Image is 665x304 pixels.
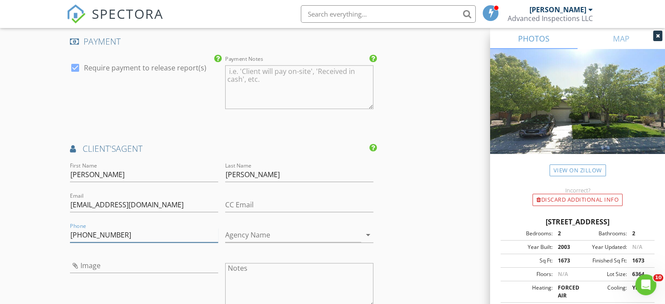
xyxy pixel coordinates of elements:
div: Year Built: [503,243,553,251]
div: Incorrect? [490,187,665,194]
span: client's [83,143,116,154]
div: Year Updated: [578,243,627,251]
div: FORCED AIR [553,284,578,300]
img: streetview [490,49,665,175]
a: MAP [578,28,665,49]
div: Floors: [503,270,553,278]
iframe: Intercom live chat [635,274,656,295]
div: 6364 [627,270,652,278]
a: PHOTOS [490,28,578,49]
div: 1673 [627,257,652,265]
div: Cooling: [578,284,627,300]
div: Lot Size: [578,270,627,278]
h4: PAYMENT [70,36,373,47]
div: Heating: [503,284,553,300]
div: 1673 [553,257,578,265]
div: Bedrooms: [503,230,553,238]
h4: AGENT [70,143,373,154]
span: SPECTORA [92,4,164,23]
div: YES [627,284,652,300]
input: Search everything... [301,5,476,23]
i: arrow_drop_down [363,230,373,240]
img: The Best Home Inspection Software - Spectora [66,4,86,24]
div: Discard Additional info [533,194,623,206]
a: SPECTORA [66,12,164,30]
div: 2003 [553,243,578,251]
div: Finished Sq Ft: [578,257,627,265]
div: Advanced Inspections LLC [508,14,593,23]
div: 2 [553,230,578,238]
a: View on Zillow [550,164,606,176]
input: Image [70,259,218,273]
label: Require payment to release report(s) [84,63,206,72]
div: [STREET_ADDRESS] [501,217,655,227]
div: [PERSON_NAME] [529,5,586,14]
div: 2 [627,230,652,238]
span: N/A [632,243,642,251]
span: N/A [558,270,568,278]
div: Bathrooms: [578,230,627,238]
span: 10 [653,274,663,281]
div: Sq Ft: [503,257,553,265]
